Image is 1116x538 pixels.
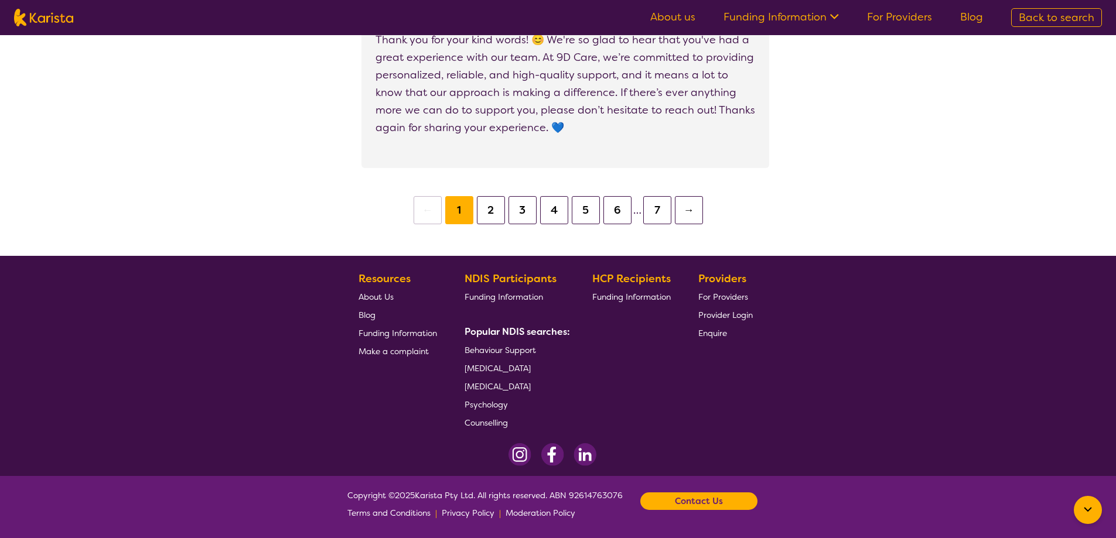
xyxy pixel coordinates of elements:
a: [MEDICAL_DATA] [465,377,565,395]
span: Privacy Policy [442,508,494,518]
b: NDIS Participants [465,272,557,286]
span: Moderation Policy [506,508,575,518]
b: Resources [359,272,411,286]
a: Provider Login [698,306,753,324]
button: 7 [643,196,671,224]
a: [MEDICAL_DATA] [465,359,565,377]
span: … [633,203,641,217]
b: HCP Recipients [592,272,671,286]
button: 6 [603,196,632,224]
span: [MEDICAL_DATA] [465,381,531,392]
p: Thank you for your kind words! 😊 We're so glad to hear that you've had a great experience with ou... [376,31,755,136]
span: Funding Information [592,292,671,302]
a: Behaviour Support [465,341,565,359]
span: Funding Information [465,292,543,302]
a: Make a complaint [359,342,437,360]
span: Provider Login [698,310,753,320]
a: Counselling [465,413,565,431]
p: | [435,504,437,522]
span: Blog [359,310,376,320]
a: Moderation Policy [506,504,575,522]
span: Make a complaint [359,346,429,357]
a: Funding Information [723,10,839,24]
a: Funding Information [592,287,671,306]
span: Enquire [698,328,727,338]
button: 2 [477,196,505,224]
a: Privacy Policy [442,504,494,522]
a: Blog [960,10,983,24]
img: Instagram [508,443,531,466]
button: → [675,196,703,224]
span: Terms and Conditions [347,508,431,518]
button: 3 [508,196,537,224]
img: Karista logo [14,9,73,26]
a: For Providers [867,10,932,24]
a: About Us [359,287,437,306]
a: Back to search [1011,8,1102,27]
a: Terms and Conditions [347,504,431,522]
a: Funding Information [359,324,437,342]
span: Copyright © 2025 Karista Pty Ltd. All rights reserved. ABN 92614763076 [347,486,623,522]
p: | [499,504,501,522]
span: For Providers [698,292,748,302]
a: About us [650,10,695,24]
a: Blog [359,306,437,324]
a: Psychology [465,395,565,413]
img: Facebook [541,443,564,466]
img: LinkedIn [574,443,596,466]
span: [MEDICAL_DATA] [465,363,531,373]
span: About Us [359,292,394,302]
a: Enquire [698,324,753,342]
span: Psychology [465,399,508,410]
a: For Providers [698,287,753,306]
a: Funding Information [465,287,565,306]
b: Contact Us [675,492,723,510]
button: ← [414,196,442,224]
span: Funding Information [359,328,437,338]
button: 4 [540,196,568,224]
button: 5 [572,196,600,224]
span: Behaviour Support [465,345,536,355]
span: Counselling [465,417,508,428]
b: Popular NDIS searches: [465,325,570,338]
button: 1 [445,196,473,224]
b: Providers [698,272,746,286]
span: Back to search [1019,11,1094,25]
